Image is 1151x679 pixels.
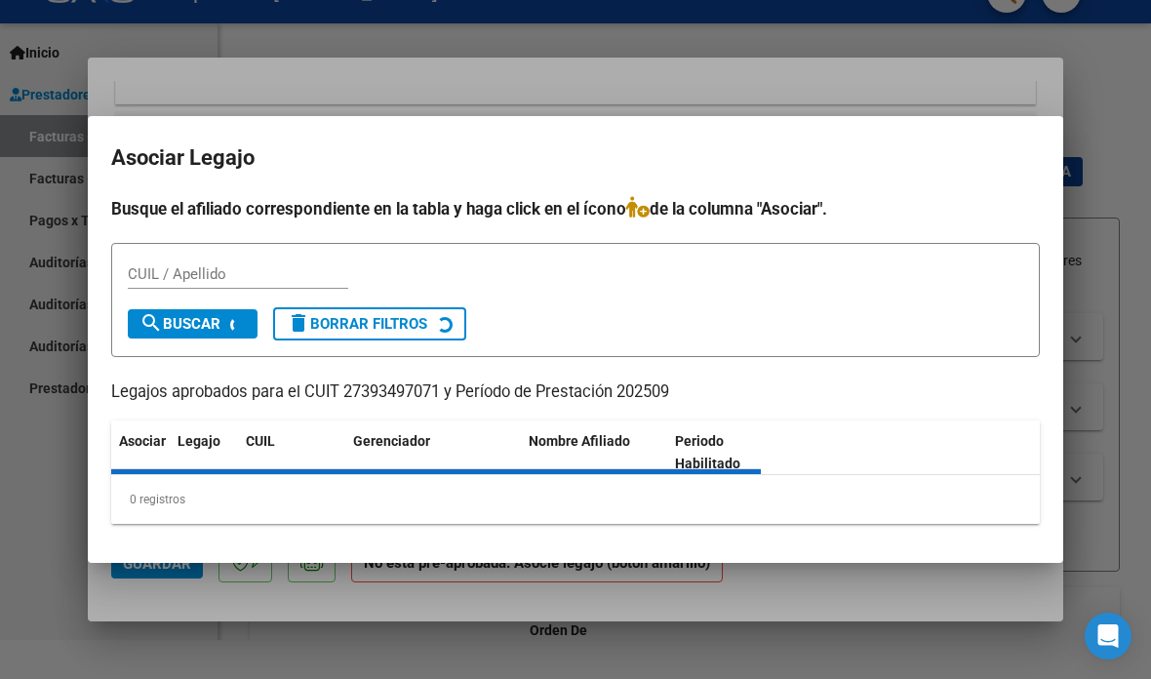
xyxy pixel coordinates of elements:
span: Legajo [178,433,220,449]
h4: Busque el afiliado correspondiente en la tabla y haga click en el ícono de la columna "Asociar". [111,196,1040,221]
span: CUIL [246,433,275,449]
span: Periodo Habilitado [675,433,740,471]
button: Borrar Filtros [273,307,466,340]
datatable-header-cell: Periodo Habilitado [667,420,799,485]
button: Buscar [128,309,258,339]
span: Nombre Afiliado [529,433,630,449]
datatable-header-cell: Gerenciador [345,420,521,485]
span: Borrar Filtros [287,315,427,333]
datatable-header-cell: Legajo [170,420,238,485]
span: Asociar [119,433,166,449]
span: Buscar [139,315,220,333]
div: 0 registros [111,475,1040,524]
h2: Asociar Legajo [111,140,1040,177]
p: Legajos aprobados para el CUIT 27393497071 y Período de Prestación 202509 [111,380,1040,405]
datatable-header-cell: Nombre Afiliado [521,420,667,485]
datatable-header-cell: CUIL [238,420,345,485]
datatable-header-cell: Asociar [111,420,170,485]
div: Open Intercom Messenger [1085,613,1131,659]
mat-icon: delete [287,311,310,335]
span: Gerenciador [353,433,430,449]
mat-icon: search [139,311,163,335]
